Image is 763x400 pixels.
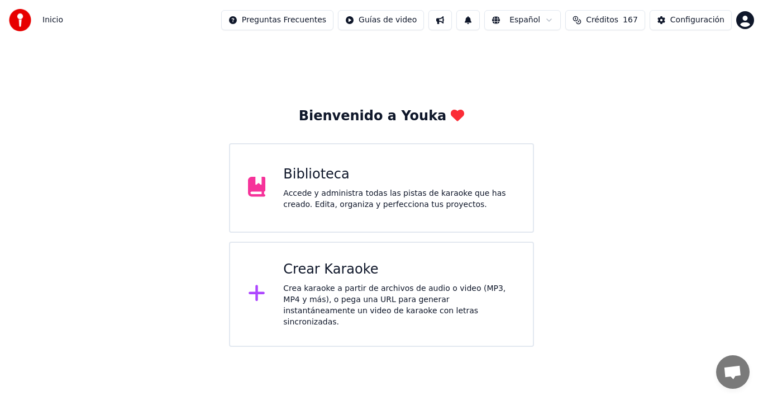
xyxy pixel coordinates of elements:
[283,188,515,210] div: Accede y administra todas las pistas de karaoke que has creado. Edita, organiza y perfecciona tus...
[650,10,732,30] button: Configuración
[670,15,724,26] div: Configuración
[338,10,424,30] button: Guías de video
[283,261,515,279] div: Crear Karaoke
[623,15,638,26] span: 167
[586,15,618,26] span: Créditos
[299,107,465,125] div: Bienvenido a Youka
[565,10,645,30] button: Créditos167
[9,9,31,31] img: youka
[283,166,515,183] div: Biblioteca
[283,283,515,328] div: Crea karaoke a partir de archivos de audio o video (MP3, MP4 y más), o pega una URL para generar ...
[42,15,63,26] span: Inicio
[716,355,750,389] a: Chat abierto
[221,10,333,30] button: Preguntas Frecuentes
[42,15,63,26] nav: breadcrumb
